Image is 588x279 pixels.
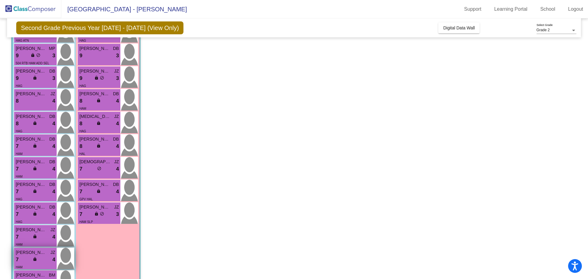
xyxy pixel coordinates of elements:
[49,113,55,120] span: DB
[16,136,46,142] span: [PERSON_NAME]
[16,266,22,269] span: HAM
[116,142,119,150] span: 4
[16,256,18,264] span: 7
[31,53,35,57] span: lock
[16,52,18,60] span: 9
[535,4,560,14] a: School
[16,249,46,256] span: [PERSON_NAME]
[52,165,55,173] span: 4
[116,97,119,105] span: 4
[16,152,22,156] span: HAM
[94,76,99,80] span: lock
[33,121,37,125] span: lock
[51,227,55,233] span: JZ
[16,243,22,246] span: HAM
[33,76,37,80] span: lock
[79,136,110,142] span: [PERSON_NAME]
[79,210,82,218] span: 7
[52,142,55,150] span: 4
[16,120,18,128] span: 8
[96,189,101,193] span: lock
[79,91,110,97] span: [PERSON_NAME]
[16,181,46,188] span: [PERSON_NAME]
[563,4,588,14] a: Logout
[16,68,46,74] span: [PERSON_NAME]
[33,234,37,239] span: lock
[79,220,93,224] span: HAM SLP
[51,249,55,256] span: JZ
[459,4,486,14] a: Support
[16,227,46,233] span: [PERSON_NAME]
[79,165,82,173] span: 7
[79,188,82,196] span: 7
[52,120,55,128] span: 4
[100,212,104,216] span: do_not_disturb_alt
[537,28,550,32] span: Grade 2
[16,113,46,120] span: [PERSON_NAME]
[114,68,119,74] span: JZ
[36,53,40,57] span: do_not_disturb_alt
[113,45,119,52] span: DB
[443,25,475,30] span: Digital Data Wall
[16,204,46,210] span: [PERSON_NAME]
[16,188,18,196] span: 7
[79,204,110,210] span: [PERSON_NAME]
[61,4,187,14] span: [GEOGRAPHIC_DATA] - [PERSON_NAME]
[16,84,22,88] span: HAG
[49,181,55,188] span: DB
[16,39,29,42] span: HAG ATN
[33,212,37,216] span: lock
[16,74,18,82] span: 9
[79,130,86,133] span: HAG
[79,74,82,82] span: 9
[16,198,22,201] span: HAG
[49,45,55,52] span: MP
[52,256,55,264] span: 4
[16,165,18,173] span: 7
[79,181,110,188] span: [PERSON_NAME]
[79,120,82,128] span: 8
[16,233,18,241] span: 7
[94,212,99,216] span: lock
[33,257,37,261] span: lock
[16,272,46,278] span: [PERSON_NAME]
[16,130,22,133] span: HAG
[116,210,119,218] span: 3
[16,91,46,97] span: [PERSON_NAME] [PERSON_NAME]
[113,136,119,142] span: DB
[52,188,55,196] span: 4
[16,175,22,178] span: HAM
[79,142,82,150] span: 8
[79,45,110,52] span: [PERSON_NAME]
[16,220,22,224] span: HAG
[16,210,18,218] span: 7
[489,4,533,14] a: Learning Portal
[113,91,119,97] span: DB
[52,233,55,241] span: 4
[49,272,55,278] span: BM
[16,62,49,65] span: 504 RTB HAM ADD SEL
[16,97,18,105] span: 8
[116,52,119,60] span: 3
[79,68,110,74] span: [PERSON_NAME]
[438,22,480,33] button: Digital Data Wall
[16,45,46,52] span: [PERSON_NAME]
[96,98,101,103] span: lock
[97,166,101,171] span: do_not_disturb_alt
[114,159,119,165] span: JZ
[79,52,82,60] span: 9
[52,97,55,105] span: 4
[114,204,119,210] span: JZ
[116,120,119,128] span: 4
[79,107,86,110] span: HAM
[16,21,183,34] span: Second Grade Previous Year [DATE] - [DATE] (View Only)
[79,198,92,201] span: GPV HAL
[79,39,86,42] span: HAG
[116,188,119,196] span: 4
[79,84,86,88] span: HAG
[100,76,104,80] span: do_not_disturb_alt
[16,159,46,165] span: [PERSON_NAME]
[33,166,37,171] span: lock
[52,74,55,82] span: 3
[52,210,55,218] span: 4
